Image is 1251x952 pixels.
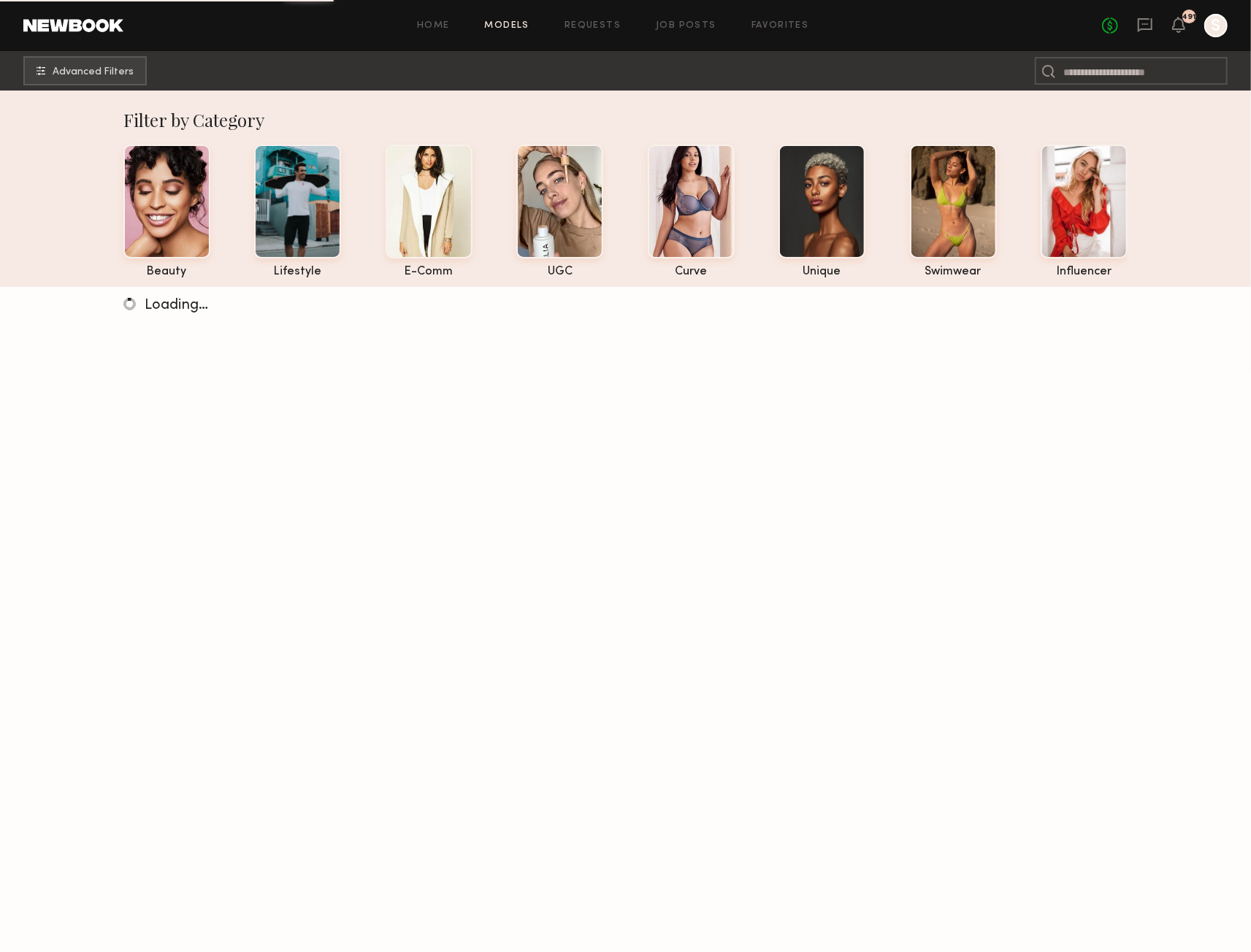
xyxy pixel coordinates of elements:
span: Advanced Filters [53,67,134,77]
a: Requests [565,21,621,31]
div: UGC [516,266,603,278]
div: lifestyle [254,266,341,278]
div: influencer [1041,266,1128,278]
div: 491 [1182,13,1197,21]
a: Home [417,21,450,31]
div: unique [778,266,865,278]
a: Models [485,21,529,31]
button: Advanced Filters [23,56,147,85]
a: Job Posts [656,21,716,31]
a: Favorites [751,21,809,31]
div: curve [648,266,735,278]
div: swimwear [910,266,997,278]
span: Loading… [145,299,208,312]
div: e-comm [386,266,473,278]
div: Filter by Category [123,108,1128,131]
div: beauty [123,266,210,278]
a: S [1204,14,1228,37]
